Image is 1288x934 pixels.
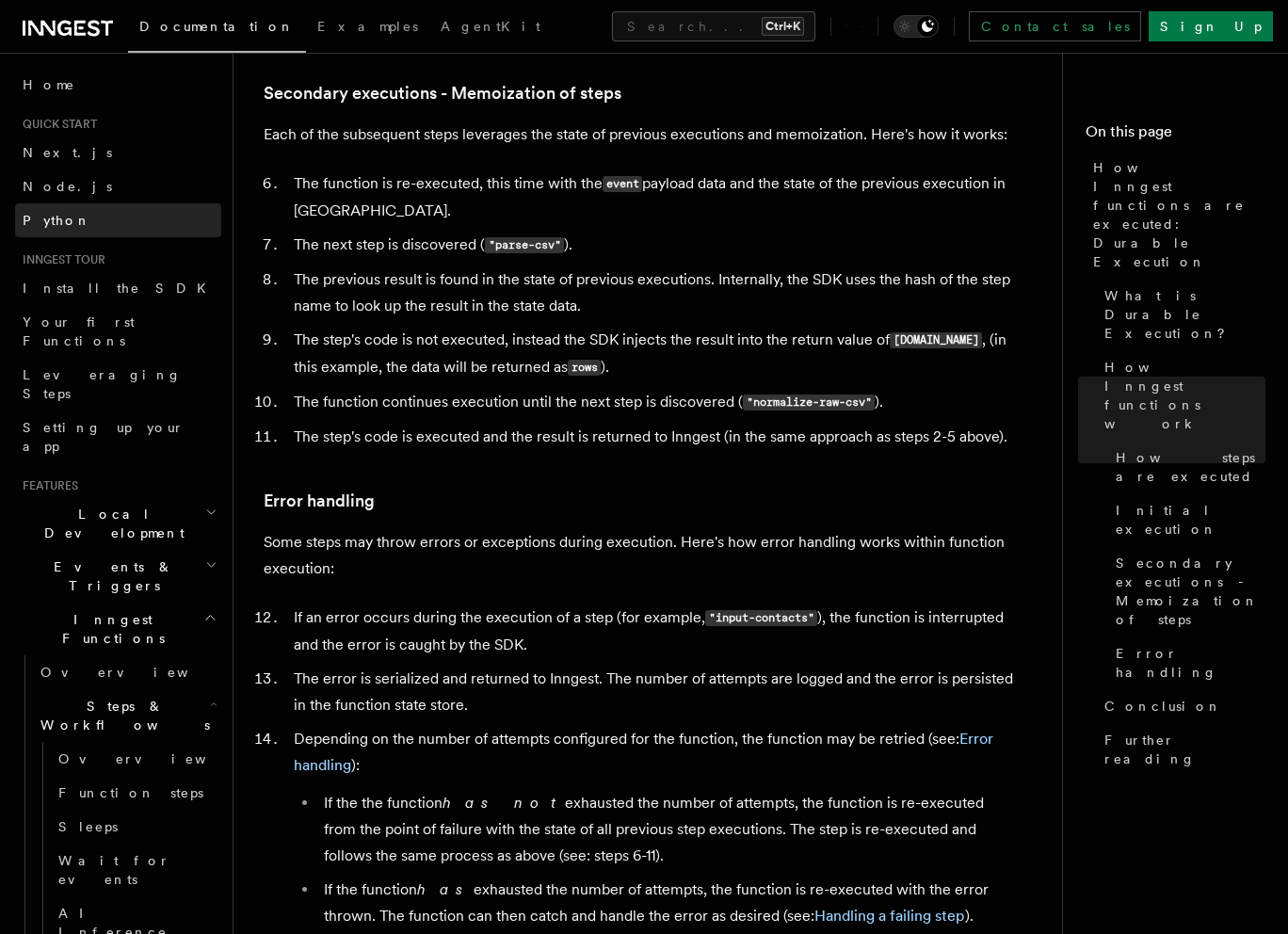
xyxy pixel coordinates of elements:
[762,17,804,36] kbd: Ctrl+K
[264,488,375,514] a: Error handling
[15,603,221,655] button: Inngest Functions
[1086,121,1265,151] h4: On this page
[15,136,221,169] a: Next.js
[1093,158,1265,271] span: How Inngest functions are executed: Durable Execution
[264,529,1017,582] p: Some steps may throw errors or exceptions during execution. Here's how error handling works withi...
[294,730,993,774] a: Error handling
[51,810,221,844] a: Sleeps
[603,176,642,192] code: event
[15,478,78,493] span: Features
[318,790,1017,869] li: If the the function exhausted the number of attempts, the function is re-executed from the point ...
[58,819,118,834] span: Sleeps
[15,550,221,603] button: Events & Triggers
[58,853,170,887] span: Wait for events
[318,877,1017,929] li: If the function exhausted the number of attempts, the function is re-executed with the error thro...
[568,360,601,376] code: rows
[15,411,221,463] a: Setting up your app
[317,19,418,34] span: Examples
[23,281,217,296] span: Install the SDK
[15,610,203,648] span: Inngest Functions
[15,203,221,237] a: Python
[288,424,1017,450] li: The step's code is executed and the result is returned to Inngest (in the same approach as steps ...
[1104,731,1265,768] span: Further reading
[1116,448,1265,486] span: How steps are executed
[1097,279,1265,350] a: What is Durable Execution?
[1149,11,1273,41] a: Sign Up
[58,785,203,800] span: Function steps
[485,237,564,253] code: "parse-csv"
[33,655,221,689] a: Overview
[1104,697,1222,716] span: Conclusion
[23,213,91,228] span: Python
[429,6,552,51] a: AgentKit
[15,68,221,102] a: Home
[58,751,252,766] span: Overview
[288,389,1017,416] li: The function continues execution until the next step is discovered ( ).
[1108,441,1265,493] a: How steps are executed
[1108,636,1265,689] a: Error handling
[441,19,540,34] span: AgentKit
[1086,151,1265,279] a: How Inngest functions are executed: Durable Execution
[51,776,221,810] a: Function steps
[1108,493,1265,546] a: Initial execution
[33,689,221,742] button: Steps & Workflows
[1097,723,1265,776] a: Further reading
[288,266,1017,319] li: The previous result is found in the state of previous executions. Internally, the SDK uses the ha...
[814,907,965,925] a: Handling a failing step
[15,505,205,542] span: Local Development
[23,75,75,94] span: Home
[128,6,306,53] a: Documentation
[705,610,817,626] code: "input-contacts"
[23,145,112,160] span: Next.js
[1108,546,1265,636] a: Secondary executions - Memoization of steps
[288,232,1017,259] li: The next step is discovered ( ).
[264,80,621,106] a: Secondary executions - Memoization of steps
[33,697,210,734] span: Steps & Workflows
[1116,501,1265,539] span: Initial execution
[15,305,221,358] a: Your first Functions
[306,6,429,51] a: Examples
[288,170,1017,224] li: The function is re-executed, this time with the payload data and the state of the previous execut...
[1104,358,1265,433] span: How Inngest functions work
[23,179,112,194] span: Node.js
[51,742,221,776] a: Overview
[443,794,565,812] em: has not
[1104,286,1265,343] span: What is Durable Execution?
[890,332,982,348] code: [DOMAIN_NAME]
[288,327,1017,381] li: The step's code is not executed, instead the SDK injects the result into the return value of , (i...
[969,11,1141,41] a: Contact sales
[23,420,185,454] span: Setting up your app
[743,395,875,411] code: "normalize-raw-csv"
[612,11,815,41] button: Search...Ctrl+K
[23,367,182,401] span: Leveraging Steps
[40,665,234,680] span: Overview
[15,117,97,132] span: Quick start
[23,314,135,348] span: Your first Functions
[15,557,205,595] span: Events & Triggers
[288,726,1017,929] li: Depending on the number of attempts configured for the function, the function may be retried (see...
[894,15,939,38] button: Toggle dark mode
[15,497,221,550] button: Local Development
[139,19,295,34] span: Documentation
[1116,554,1265,629] span: Secondary executions - Memoization of steps
[51,844,221,896] a: Wait for events
[15,169,221,203] a: Node.js
[15,271,221,305] a: Install the SDK
[1097,350,1265,441] a: How Inngest functions work
[15,252,105,267] span: Inngest tour
[264,121,1017,148] p: Each of the subsequent steps leverages the state of previous executions and memoization. Here's h...
[15,358,221,411] a: Leveraging Steps
[417,880,474,898] em: has
[288,666,1017,718] li: The error is serialized and returned to Inngest. The number of attempts are logged and the error ...
[1116,644,1265,682] span: Error handling
[1097,689,1265,723] a: Conclusion
[288,604,1017,658] li: If an error occurs during the execution of a step (for example, ), the function is interrupted an...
